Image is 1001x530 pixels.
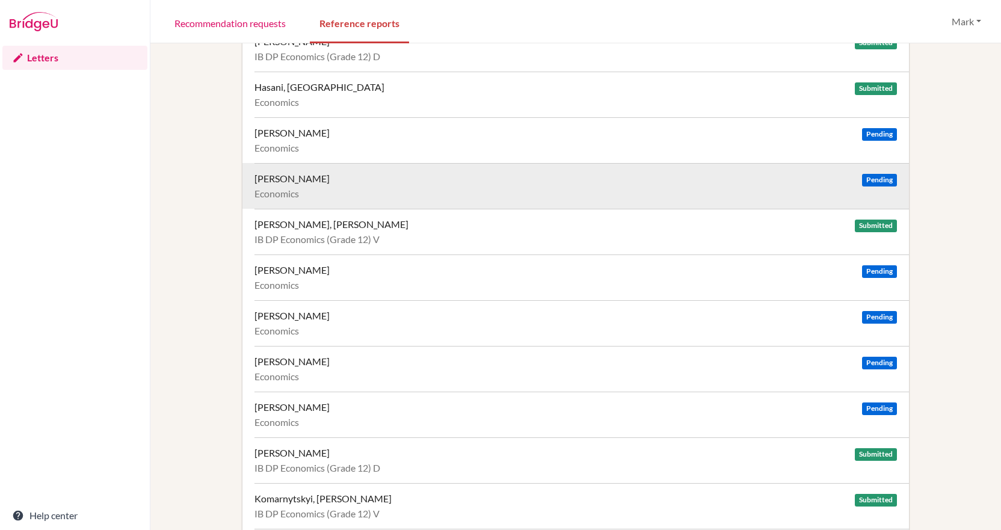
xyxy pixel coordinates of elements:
[254,416,897,428] div: Economics
[862,402,897,415] span: Pending
[254,218,408,230] div: [PERSON_NAME], [PERSON_NAME]
[862,265,897,278] span: Pending
[855,220,897,232] span: Submitted
[254,81,384,93] div: Hasani, [GEOGRAPHIC_DATA]
[254,508,897,520] div: IB DP Economics (Grade 12) V
[855,37,897,49] span: Submitted
[254,371,897,383] div: Economics
[254,279,897,291] div: Economics
[254,117,909,163] a: [PERSON_NAME] Pending Economics
[254,142,897,154] div: Economics
[254,356,330,368] div: [PERSON_NAME]
[254,437,909,483] a: [PERSON_NAME] Submitted IB DP Economics (Grade 12) D
[10,12,58,31] img: Bridge-U
[254,96,897,108] div: Economics
[862,357,897,369] span: Pending
[254,254,909,300] a: [PERSON_NAME] Pending Economics
[254,447,330,459] div: [PERSON_NAME]
[254,392,909,437] a: [PERSON_NAME] Pending Economics
[2,46,147,70] a: Letters
[855,448,897,461] span: Submitted
[254,188,897,200] div: Economics
[254,483,909,529] a: Komarnytskyi, [PERSON_NAME] Submitted IB DP Economics (Grade 12) V
[310,2,409,43] a: Reference reports
[254,346,909,392] a: [PERSON_NAME] Pending Economics
[2,504,147,528] a: Help center
[254,264,330,276] div: [PERSON_NAME]
[254,173,330,185] div: [PERSON_NAME]
[165,2,295,43] a: Recommendation requests
[855,494,897,507] span: Submitted
[254,51,897,63] div: IB DP Economics (Grade 12) D
[254,127,330,139] div: [PERSON_NAME]
[254,163,909,209] a: [PERSON_NAME] Pending Economics
[254,300,909,346] a: [PERSON_NAME] Pending Economics
[254,401,330,413] div: [PERSON_NAME]
[862,128,897,141] span: Pending
[254,493,392,505] div: Komarnytskyi, [PERSON_NAME]
[254,26,909,72] a: [PERSON_NAME] Submitted IB DP Economics (Grade 12) D
[862,311,897,324] span: Pending
[946,10,987,33] button: Mark
[254,72,909,117] a: Hasani, [GEOGRAPHIC_DATA] Submitted Economics
[855,82,897,95] span: Submitted
[254,310,330,322] div: [PERSON_NAME]
[254,209,909,254] a: [PERSON_NAME], [PERSON_NAME] Submitted IB DP Economics (Grade 12) V
[254,233,897,245] div: IB DP Economics (Grade 12) V
[254,462,897,474] div: IB DP Economics (Grade 12) D
[862,174,897,186] span: Pending
[254,325,897,337] div: Economics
